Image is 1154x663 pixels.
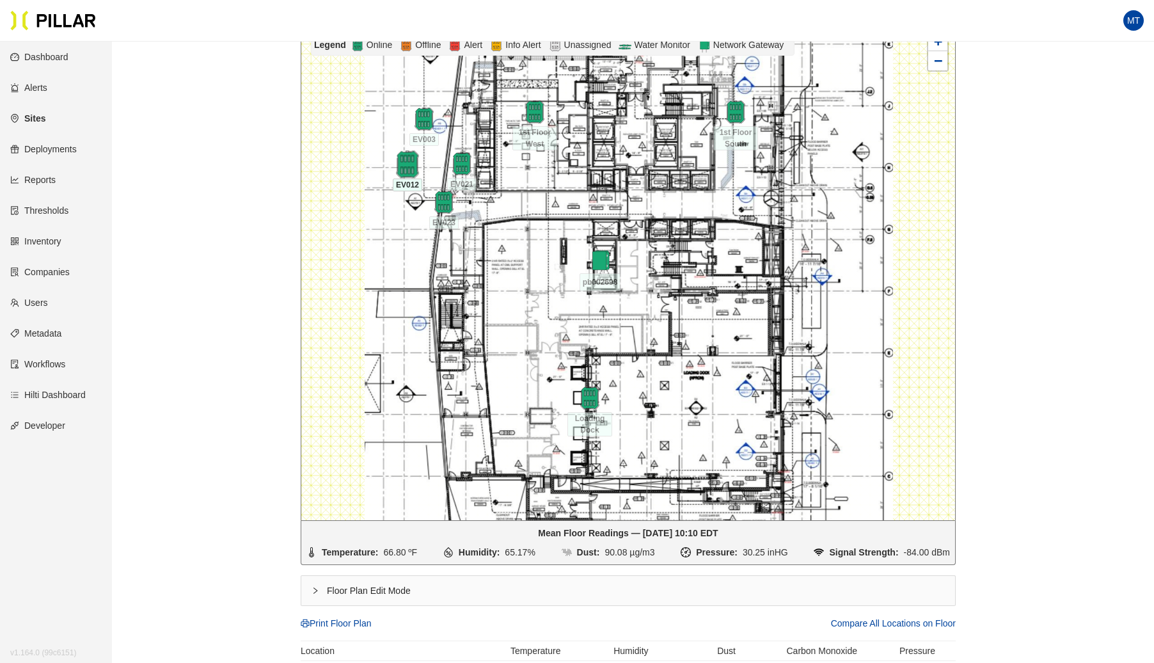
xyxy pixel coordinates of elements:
[681,547,691,557] img: PRESSURE
[549,37,562,52] img: Unassigned
[10,83,47,93] a: alertAlerts
[312,587,319,595] span: right
[589,250,612,273] img: gateway-online.42bf373e.svg
[10,359,65,369] a: auditWorkflows
[422,191,466,214] div: EV023
[831,616,956,630] a: Compare All Locations on Floor
[784,644,860,658] div: Carbon Monoxide
[448,37,461,52] img: Alert
[711,38,786,52] span: Network Gateway
[364,38,395,52] span: Online
[447,178,477,191] span: EV021
[393,179,422,191] span: EV012
[301,619,310,628] span: printer
[814,547,824,557] img: SIGNAL_RSSI
[10,205,68,216] a: exceptionThresholds
[10,390,86,400] a: barsHilti Dashboard
[10,10,96,31] img: Pillar Technologies
[461,38,485,52] span: Alert
[928,32,947,51] a: Zoom in
[393,151,421,179] img: pod-online.97050380.svg
[698,37,711,52] img: Network Gateway
[578,387,601,410] img: pod-online.97050380.svg
[10,267,70,277] a: solutionCompanies
[10,420,65,431] a: apiDeveloper
[351,37,364,52] img: Online
[713,126,758,150] span: 1st Floor South
[631,38,692,52] span: Water Monitor
[879,644,956,658] div: Pressure
[681,545,787,559] li: 30.25 inHG
[829,545,898,559] div: Signal Strength:
[497,644,574,658] div: Temperature
[713,100,758,124] div: 1st Floor South
[301,644,497,658] div: Location
[400,37,413,52] img: Offline
[10,175,56,185] a: line-chartReports
[928,51,947,70] a: Zoom out
[450,152,473,175] img: pod-online.97050380.svg
[443,547,454,557] img: HUMIDITY
[306,526,950,540] div: Mean Floor Readings — [DATE] 10:10 EDT
[413,38,443,52] span: Offline
[10,298,48,308] a: teamUsers
[724,100,747,124] img: pod-online.97050380.svg
[322,545,378,559] div: Temperature:
[577,545,600,559] div: Dust:
[10,328,61,339] a: tagMetadata
[409,133,439,146] span: EV003
[443,545,535,559] li: 65.17%
[696,545,738,559] div: Pressure:
[523,100,546,124] img: pod-online.97050380.svg
[432,191,455,214] img: pod-online.97050380.svg
[301,616,371,630] a: printerPrint Floor Plan
[306,547,317,557] img: TEMPERATURE
[580,273,621,291] span: pb002698
[512,126,557,150] span: 1st Floor West
[413,108,436,131] img: pod-online.97050380.svg
[10,236,61,246] a: qrcodeInventory
[1127,10,1140,31] span: MT
[10,113,45,124] a: environmentSites
[385,153,430,176] div: EV012
[619,37,631,52] img: Flow-Monitor
[934,52,942,68] span: −
[567,387,612,410] div: Loading Dock
[562,545,655,559] li: 90.08 µg/m3
[688,644,765,658] div: Dust
[562,547,572,557] img: DUST
[439,152,484,175] div: EV021
[562,38,614,52] span: Unassigned
[512,100,557,124] div: 1st Floor West
[10,52,68,62] a: dashboardDashboard
[567,412,612,436] span: Loading Dock
[314,38,351,52] div: Legend
[306,545,417,559] li: 66.80 ºF
[10,144,77,154] a: giftDeployments
[814,545,950,559] li: -84.00 dBm
[578,250,622,258] div: pb002698
[490,37,503,52] img: Alert
[459,545,500,559] div: Humidity:
[503,38,543,52] span: Info Alert
[429,216,459,229] span: EV023
[402,108,447,131] div: EV003
[301,576,955,605] div: rightFloor Plan Edit Mode
[592,644,669,658] div: Humidity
